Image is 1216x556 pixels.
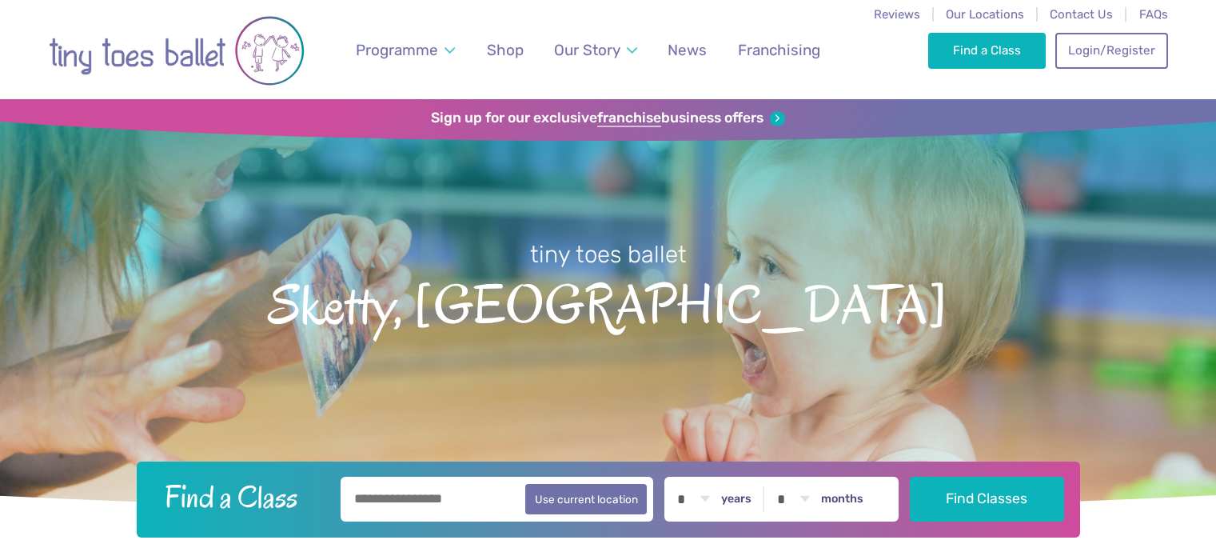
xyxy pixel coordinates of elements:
[738,41,820,59] span: Franchising
[1139,7,1168,22] a: FAQs
[431,110,785,127] a: Sign up for our exclusivefranchisebusiness offers
[487,41,524,59] span: Shop
[1055,33,1167,68] a: Login/Register
[874,7,920,22] a: Reviews
[525,484,648,514] button: Use current location
[928,33,1046,68] a: Find a Class
[721,492,752,506] label: years
[597,110,661,127] strong: franchise
[660,31,715,69] a: News
[356,41,438,59] span: Programme
[668,41,707,59] span: News
[348,31,462,69] a: Programme
[49,10,305,91] img: tiny toes ballet
[152,477,329,517] h2: Find a Class
[554,41,620,59] span: Our Story
[28,270,1188,335] span: Sketty, [GEOGRAPHIC_DATA]
[546,31,644,69] a: Our Story
[730,31,827,69] a: Franchising
[821,492,863,506] label: months
[1050,7,1113,22] a: Contact Us
[946,7,1024,22] a: Our Locations
[910,477,1064,522] button: Find Classes
[479,31,531,69] a: Shop
[530,241,687,268] small: tiny toes ballet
